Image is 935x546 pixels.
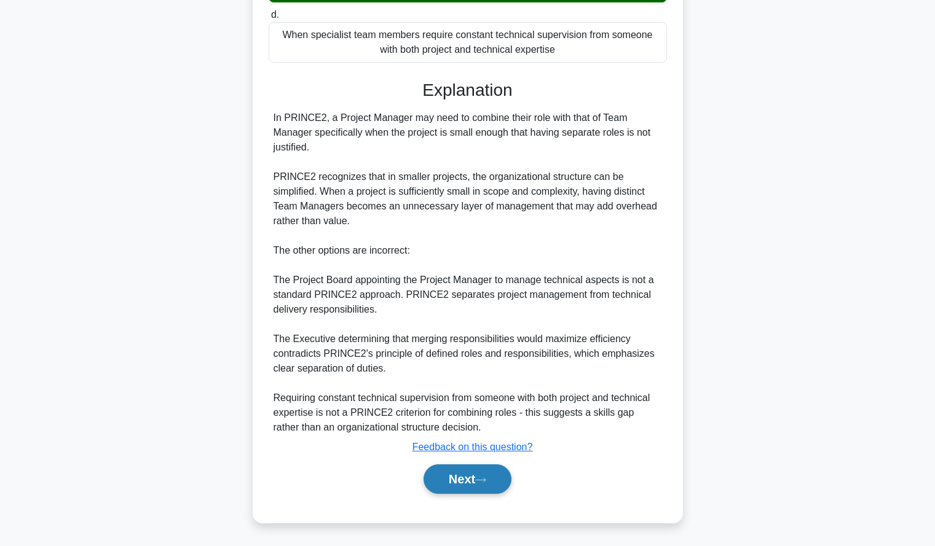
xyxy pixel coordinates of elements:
[274,111,662,435] div: In PRINCE2, a Project Manager may need to combine their role with that of Team Manager specifical...
[424,464,511,494] button: Next
[412,442,533,452] a: Feedback on this question?
[271,9,279,20] span: d.
[269,22,667,63] div: When specialist team members require constant technical supervision from someone with both projec...
[276,80,660,101] h3: Explanation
